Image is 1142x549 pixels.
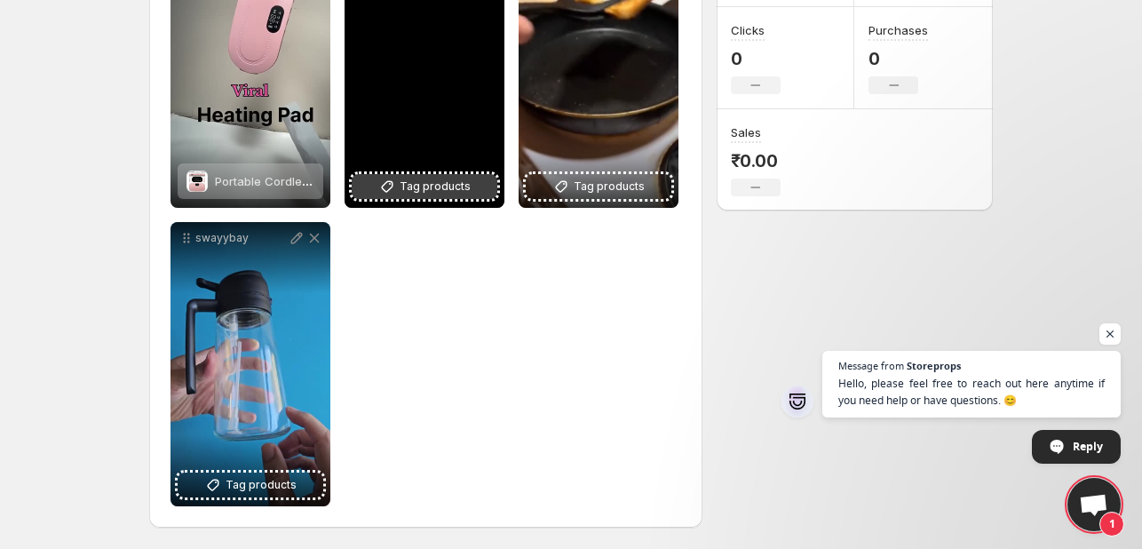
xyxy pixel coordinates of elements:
[868,48,928,69] p: 0
[731,21,765,39] h3: Clicks
[215,174,562,188] span: Portable Cordless [MEDICAL_DATA] for [MEDICAL_DATA] Relief
[352,174,497,199] button: Tag products
[731,48,781,69] p: 0
[731,123,761,141] h3: Sales
[171,222,330,506] div: swayybayTag products
[731,150,781,171] p: ₹0.00
[526,174,671,199] button: Tag products
[838,361,904,370] span: Message from
[1067,478,1121,531] div: Open chat
[400,178,471,195] span: Tag products
[574,178,645,195] span: Tag products
[838,375,1105,409] span: Hello, please feel free to reach out here anytime if you need help or have questions. 😊
[178,473,323,497] button: Tag products
[1099,512,1124,537] span: 1
[868,21,928,39] h3: Purchases
[195,231,288,245] p: swayybay
[907,361,961,370] span: Storeprops
[226,476,297,494] span: Tag products
[1073,431,1103,462] span: Reply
